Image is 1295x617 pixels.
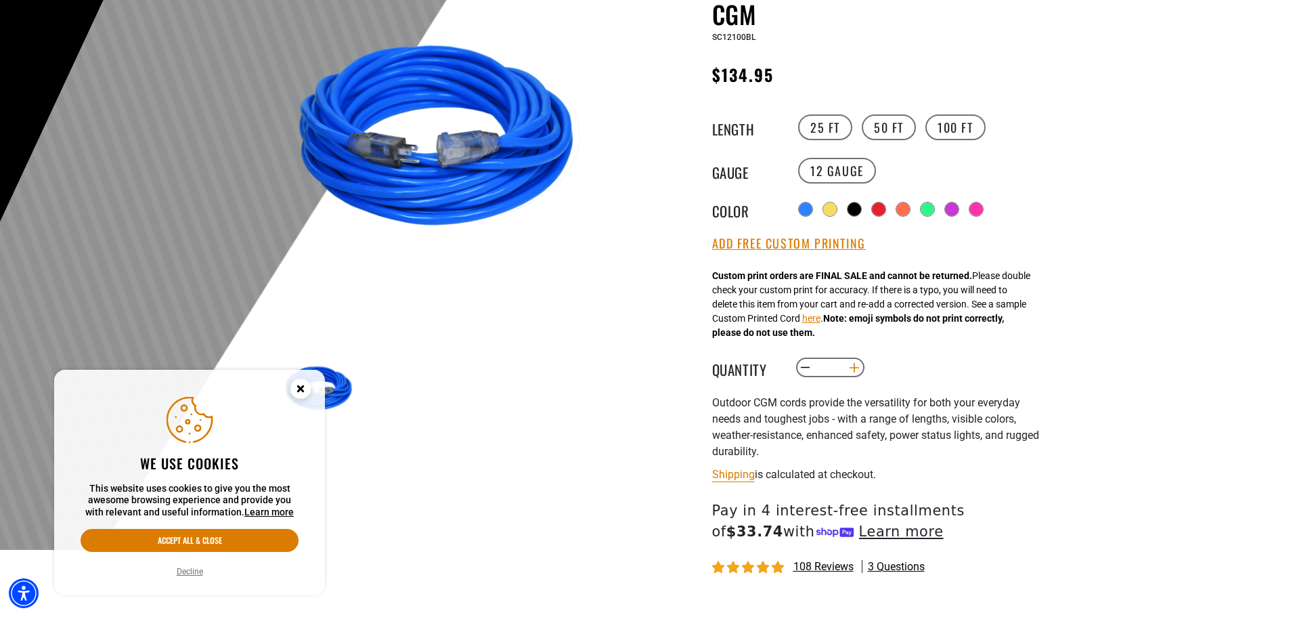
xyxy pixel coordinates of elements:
legend: Length [712,119,780,136]
a: Shipping [712,468,755,481]
legend: Gauge [712,162,780,179]
legend: Color [712,200,780,218]
div: Please double check your custom print for accuracy. If there is a typo, you will need to delete t... [712,269,1030,340]
span: 3 questions [868,559,925,574]
span: Outdoor CGM cords provide the versatility for both your everyday needs and toughest jobs - with a... [712,396,1039,458]
h2: We use cookies [81,454,299,472]
label: 12 Gauge [798,158,876,184]
label: 50 FT [862,114,916,140]
button: Close this option [276,370,325,412]
span: $134.95 [712,62,774,87]
label: 100 FT [925,114,986,140]
a: This website uses cookies to give you the most awesome browsing experience and provide you with r... [244,507,294,517]
span: SC12100BL [712,33,755,42]
span: 4.81 stars [712,561,787,574]
button: Accept all & close [81,529,299,552]
label: 25 FT [798,114,852,140]
label: Quantity [712,359,780,377]
strong: Custom print orders are FINAL SALE and cannot be returned. [712,270,972,281]
aside: Cookie Consent [54,370,325,596]
div: Accessibility Menu [9,578,39,608]
button: here [802,312,820,326]
img: Blue [282,350,360,429]
button: Decline [173,565,207,578]
p: This website uses cookies to give you the most awesome browsing experience and provide you with r... [81,483,299,519]
span: 108 reviews [793,560,854,573]
strong: Note: emoji symbols do not print correctly, please do not use them. [712,313,1004,338]
div: is calculated at checkout. [712,465,1044,484]
button: Add Free Custom Printing [712,236,866,251]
